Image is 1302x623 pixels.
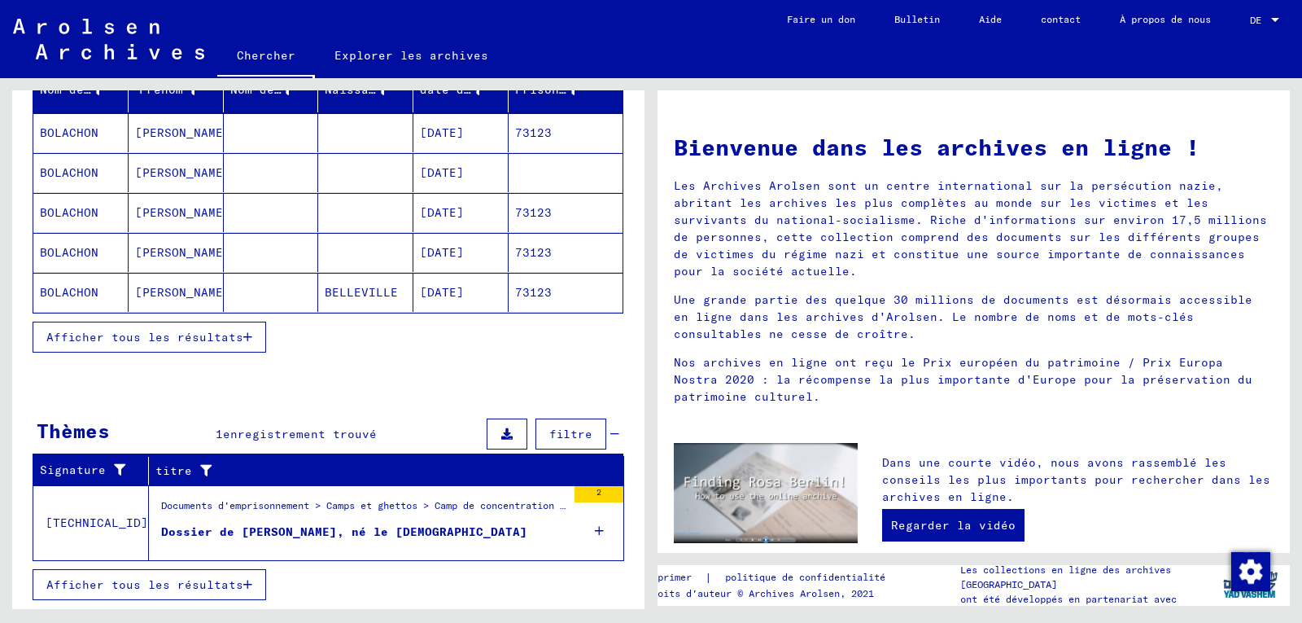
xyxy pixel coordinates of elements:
[155,463,192,478] font: titre
[1250,14,1261,26] font: DE
[325,82,391,97] font: Naissance
[223,427,377,441] font: enregistrement trouvé
[135,165,230,180] font: [PERSON_NAME]
[37,419,110,443] font: Thèmes
[1230,551,1269,590] div: Modifier le consentement
[646,571,692,583] font: imprimer
[674,443,858,543] img: video.jpg
[315,36,508,75] a: Explorer les archives
[674,133,1199,161] font: Bienvenue dans les archives en ligne !
[33,569,266,600] button: Afficher tous les résultats
[549,427,592,441] font: filtre
[40,125,98,140] font: BOLACHON
[515,125,552,140] font: 73123
[135,285,230,300] font: [PERSON_NAME]
[674,292,1252,341] font: Une grande partie des quelque 30 millions de documents est désormais accessible en ligne dans les...
[674,355,1252,404] font: Nos archives en ligne ont reçu le Prix européen du patrimoine / Prix Europa Nostra 2020 : la réco...
[1041,13,1081,25] font: contact
[46,577,243,592] font: Afficher tous les résultats
[515,285,552,300] font: 73123
[40,463,106,477] font: Signature
[139,82,183,97] font: Prénom
[1231,552,1270,591] img: Modifier le consentement
[155,458,604,484] div: titre
[1120,13,1211,25] font: À propos de nous
[40,285,98,300] font: BOLACHON
[33,322,266,353] button: Afficher tous les résultats
[40,82,142,97] font: Nom de famille
[46,330,243,344] font: Afficher tous les résultats
[420,82,544,97] font: date de naissance
[646,587,874,599] font: Droits d'auteur © Archives Arolsen, 2021
[161,524,527,539] font: Dossier de [PERSON_NAME], né le [DEMOGRAPHIC_DATA]
[40,245,98,260] font: BOLACHON
[891,518,1016,533] font: Regarder la vidéo
[13,19,204,59] img: Arolsen_neg.svg
[40,205,98,220] font: BOLACHON
[46,516,148,530] font: [TECHNICAL_ID]
[882,509,1025,542] a: Regarder la vidéo
[420,285,464,300] font: [DATE]
[40,458,148,484] div: Signature
[420,125,464,140] font: [DATE]
[40,165,98,180] font: BOLACHON
[787,13,855,25] font: Faire un don
[535,419,606,450] button: filtre
[217,36,315,78] a: Chercher
[515,82,603,97] font: Prisonnier #
[420,245,464,260] font: [DATE]
[515,205,552,220] font: 73123
[230,82,347,97] font: Nom de naissance
[705,570,712,585] font: |
[979,13,1002,25] font: Aide
[882,455,1270,504] font: Dans une courte vidéo, nous avons rassemblé les conseils les plus importants pour rechercher dans...
[325,285,398,300] font: BELLEVILLE
[135,245,230,260] font: [PERSON_NAME]
[725,571,885,583] font: politique de confidentialité
[646,569,705,586] a: imprimer
[894,13,940,25] font: Bulletin
[515,245,552,260] font: 73123
[135,125,230,140] font: [PERSON_NAME]
[216,427,223,441] font: 1
[712,569,905,586] a: politique de confidentialité
[237,48,295,63] font: Chercher
[960,593,1177,605] font: ont été développés en partenariat avec
[674,178,1267,279] font: Les Archives Arolsen sont un centre international sur la persécution nazie, abritant les archives...
[135,205,230,220] font: [PERSON_NAME]
[420,165,464,180] font: [DATE]
[596,487,601,498] font: 2
[334,48,488,63] font: Explorer les archives
[1220,564,1281,605] img: yv_logo.png
[420,205,464,220] font: [DATE]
